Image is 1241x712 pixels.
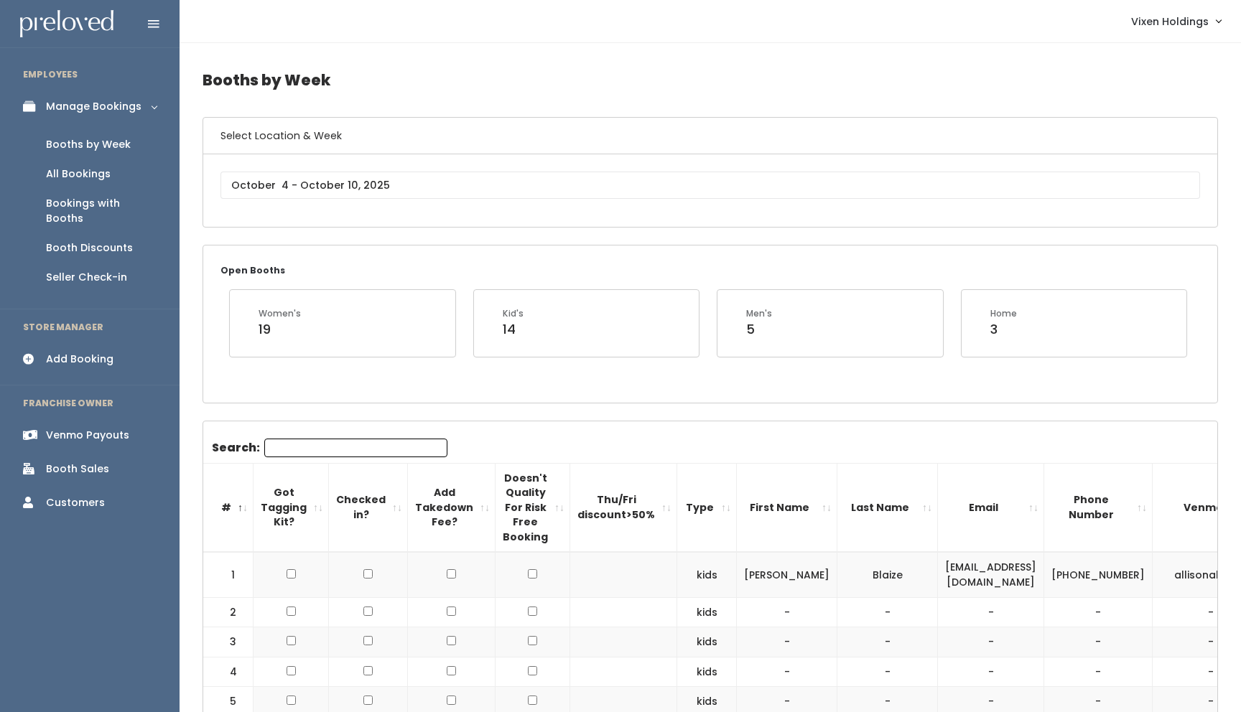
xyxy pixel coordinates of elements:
[938,627,1044,657] td: -
[1044,463,1153,552] th: Phone Number: activate to sort column ascending
[46,462,109,477] div: Booth Sales
[746,307,772,320] div: Men's
[408,463,496,552] th: Add Takedown Fee?: activate to sort column ascending
[46,167,111,182] div: All Bookings
[1044,597,1153,627] td: -
[938,463,1044,552] th: Email: activate to sort column ascending
[46,196,157,226] div: Bookings with Booths
[46,240,133,256] div: Booth Discounts
[46,99,141,114] div: Manage Bookings
[570,463,677,552] th: Thu/Fri discount&gt;50%: activate to sort column ascending
[329,463,408,552] th: Checked in?: activate to sort column ascending
[837,657,938,687] td: -
[20,10,113,38] img: preloved logo
[496,463,570,552] th: Doesn't Quality For Risk Free Booking : activate to sort column ascending
[1044,657,1153,687] td: -
[837,627,938,657] td: -
[203,552,254,597] td: 1
[220,172,1200,199] input: October 4 - October 10, 2025
[259,320,301,339] div: 19
[46,495,105,510] div: Customers
[203,597,254,627] td: 2
[203,463,254,552] th: #: activate to sort column descending
[212,439,447,457] label: Search:
[1044,552,1153,597] td: [PHONE_NUMBER]
[938,552,1044,597] td: [EMAIL_ADDRESS][DOMAIN_NAME]
[203,657,254,687] td: 4
[746,320,772,339] div: 5
[259,307,301,320] div: Women's
[837,552,938,597] td: Blaize
[737,597,837,627] td: -
[837,463,938,552] th: Last Name: activate to sort column ascending
[254,463,329,552] th: Got Tagging Kit?: activate to sort column ascending
[737,552,837,597] td: [PERSON_NAME]
[737,463,837,552] th: First Name: activate to sort column ascending
[1131,14,1209,29] span: Vixen Holdings
[677,597,737,627] td: kids
[46,137,131,152] div: Booths by Week
[503,320,524,339] div: 14
[220,264,285,276] small: Open Booths
[938,657,1044,687] td: -
[1044,627,1153,657] td: -
[677,552,737,597] td: kids
[737,627,837,657] td: -
[203,60,1218,100] h4: Booths by Week
[46,352,113,367] div: Add Booking
[837,597,938,627] td: -
[46,428,129,443] div: Venmo Payouts
[203,627,254,657] td: 3
[203,118,1217,154] h6: Select Location & Week
[990,307,1017,320] div: Home
[677,657,737,687] td: kids
[503,307,524,320] div: Kid's
[46,270,127,285] div: Seller Check-in
[677,463,737,552] th: Type: activate to sort column ascending
[990,320,1017,339] div: 3
[264,439,447,457] input: Search:
[737,657,837,687] td: -
[938,597,1044,627] td: -
[1117,6,1235,37] a: Vixen Holdings
[677,627,737,657] td: kids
